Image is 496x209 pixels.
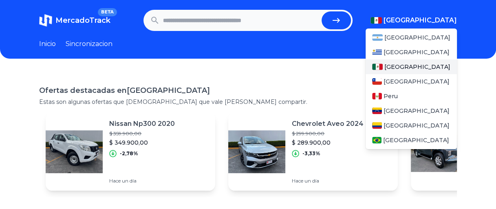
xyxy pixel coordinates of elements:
[372,34,383,41] img: Argentina
[39,85,457,96] h1: Ofertas destacadas en [GEOGRAPHIC_DATA]
[109,139,175,147] p: $ 349.900,00
[372,78,382,85] img: Chile
[302,150,320,157] p: -3,33%
[39,14,52,27] img: MercadoTrack
[228,123,285,180] img: Featured image
[292,119,364,129] p: Chevrolet Aveo 2024
[372,93,382,99] img: Peru
[384,121,450,130] span: [GEOGRAPHIC_DATA]
[384,107,450,115] span: [GEOGRAPHIC_DATA]
[384,63,450,71] span: [GEOGRAPHIC_DATA]
[384,77,450,86] span: [GEOGRAPHIC_DATA]
[384,33,450,42] span: [GEOGRAPHIC_DATA]
[366,30,457,45] a: Argentina[GEOGRAPHIC_DATA]
[39,98,457,106] p: Estas son algunas ofertas que [DEMOGRAPHIC_DATA] que vale [PERSON_NAME] compartir.
[366,118,457,133] a: Colombia[GEOGRAPHIC_DATA]
[46,123,103,180] img: Featured image
[120,150,138,157] p: -2,78%
[55,16,110,25] span: MercadoTrack
[366,59,457,74] a: Mexico[GEOGRAPHIC_DATA]
[384,48,450,56] span: [GEOGRAPHIC_DATA]
[372,64,383,70] img: Mexico
[46,112,215,191] a: Featured imageNissan Np300 2020$ 359.900,00$ 349.900,00-2,78%Hace un día
[39,39,56,49] a: Inicio
[372,49,382,55] img: Uruguay
[292,130,364,137] p: $ 299.900,00
[292,178,364,184] p: Hace un día
[383,136,449,144] span: [GEOGRAPHIC_DATA]
[109,130,175,137] p: $ 359.900,00
[98,8,117,16] span: BETA
[372,122,382,129] img: Colombia
[372,108,382,114] img: Venezuela
[366,89,457,103] a: PeruPeru
[366,45,457,59] a: Uruguay[GEOGRAPHIC_DATA]
[39,14,110,27] a: MercadoTrackBETA
[366,133,457,147] a: Brasil[GEOGRAPHIC_DATA]
[384,15,457,25] span: [GEOGRAPHIC_DATA]
[109,178,175,184] p: Hace un día
[109,119,175,129] p: Nissan Np300 2020
[370,17,382,24] img: Mexico
[66,39,112,49] a: Sincronizacion
[292,139,364,147] p: $ 289.900,00
[366,74,457,89] a: Chile[GEOGRAPHIC_DATA]
[411,123,468,180] img: Featured image
[370,15,457,25] button: [GEOGRAPHIC_DATA]
[228,112,398,191] a: Featured imageChevrolet Aveo 2024$ 299.900,00$ 289.900,00-3,33%Hace un día
[384,92,398,100] span: Peru
[372,137,381,143] img: Brasil
[366,103,457,118] a: Venezuela[GEOGRAPHIC_DATA]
